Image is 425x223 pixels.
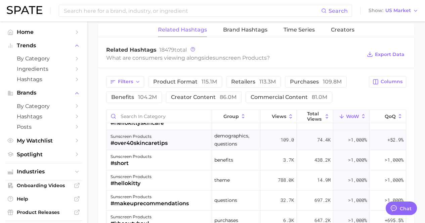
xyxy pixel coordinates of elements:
[314,196,331,204] span: 697.2k
[202,78,217,85] span: 115.1m
[385,114,396,119] span: QoQ
[260,110,297,123] button: Views
[159,47,187,53] span: total
[111,213,152,221] div: sunscreen products
[385,177,403,183] span: >1,000%
[381,79,402,85] span: Columns
[107,170,406,190] button: sunscreen products#hellokittytheme788.0k14.9m>1,000%>1,000%
[17,76,71,82] span: Hashtags
[158,27,207,33] span: Related Hashtags
[106,53,362,62] div: What are consumers viewing alongside ?
[281,136,294,144] span: 109.0
[369,9,383,12] span: Show
[111,159,152,167] div: #short
[5,149,82,160] a: Spotlight
[17,43,71,49] span: Trends
[17,66,71,72] span: Ingredients
[385,9,411,12] span: US Market
[367,6,420,15] button: ShowUS Market
[281,196,294,204] span: 32.7k
[346,114,359,119] span: WoW
[370,110,406,123] button: QoQ
[7,6,42,14] img: SPATE
[365,50,406,59] button: Export Data
[385,197,403,203] span: >1,000%
[17,103,71,109] span: by Category
[214,196,237,204] span: questions
[159,47,174,53] span: 18479
[251,95,327,100] span: commercial content
[17,209,71,215] span: Product Releases
[284,27,315,33] span: Time Series
[5,207,82,217] a: Product Releases
[17,151,71,158] span: Spotlight
[348,157,367,163] span: >1,000%
[5,101,82,111] a: by Category
[17,182,71,188] span: Onboarding Videos
[259,78,276,85] span: 113.3m
[312,94,327,100] span: 81.0m
[111,95,157,100] span: benefits
[106,76,144,88] button: Filters
[214,176,230,184] span: theme
[107,130,406,150] button: sunscreen products#over40skincaretipsdemographics, questions109.074.4k>1,000%+52.9%
[5,135,82,146] a: My Watchlist
[5,194,82,204] a: Help
[223,114,239,119] span: group
[17,113,71,120] span: Hashtags
[323,78,342,85] span: 109.8m
[17,55,71,62] span: by Category
[5,167,82,177] button: Industries
[387,136,403,144] span: +52.9%
[63,5,321,16] input: Search here for a brand, industry, or ingredient
[17,124,71,130] span: Posts
[348,177,367,183] span: >1,000%
[333,110,370,123] button: WoW
[283,156,294,164] span: 3.7k
[107,190,406,211] button: sunscreen products#makeuprecommendationsquestions32.7k697.2k>1,000%>1,000%
[231,79,276,85] span: retailers
[348,197,367,203] span: >1,000%
[212,110,260,123] button: group
[385,157,403,163] span: >1,000%
[153,79,217,85] span: product format
[214,132,258,148] span: demographics, questions
[17,90,71,96] span: Brands
[297,110,333,123] button: Total Views
[17,196,71,202] span: Help
[331,27,354,33] span: Creators
[5,180,82,190] a: Onboarding Videos
[220,94,237,100] span: 86.0m
[171,95,237,100] span: creator content
[5,27,82,37] a: Home
[314,156,331,164] span: 438.2k
[317,176,331,184] span: 14.9m
[17,29,71,35] span: Home
[107,150,406,170] button: sunscreen products#shortbenefits3.7k438.2k>1,000%>1,000%
[375,52,405,57] span: Export Data
[307,111,323,122] span: Total Views
[213,55,267,61] span: sunscreen products
[214,156,233,164] span: benefits
[290,79,342,85] span: purchases
[348,136,367,143] span: >1,000%
[138,94,157,100] span: 104.2m
[111,153,152,161] div: sunscreen products
[111,132,168,141] div: sunscreen products
[118,79,133,85] span: Filters
[272,114,286,119] span: Views
[111,193,189,201] div: sunscreen products
[17,137,71,144] span: My Watchlist
[317,136,331,144] span: 74.4k
[329,8,348,14] span: Search
[278,176,294,184] span: 788.0k
[17,169,71,175] span: Industries
[111,200,189,208] div: #makeuprecommendations
[5,74,82,85] a: Hashtags
[106,47,157,53] span: Related Hashtags
[223,27,267,33] span: Brand Hashtags
[5,41,82,51] button: Trends
[107,110,212,123] input: Search in category
[111,139,168,147] div: #over40skincaretips
[369,76,406,88] button: Columns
